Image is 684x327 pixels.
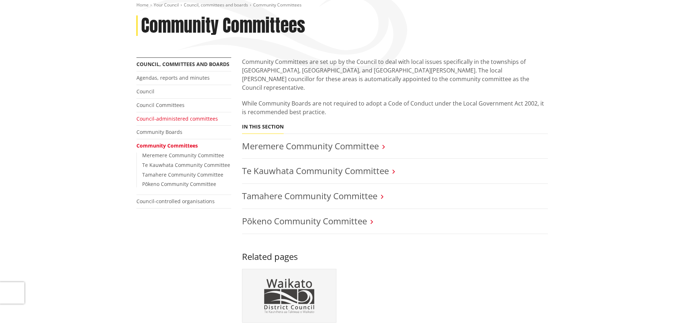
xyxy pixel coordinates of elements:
[136,2,149,8] a: Home
[242,241,548,262] h3: Related pages
[136,74,210,81] a: Agendas, reports and minutes
[242,140,379,152] a: Meremere Community Committee
[142,181,216,187] a: Pōkeno Community Committee
[242,215,367,227] a: Pōkeno Community Committee
[242,190,377,202] a: Tamahere Community Committee
[242,269,336,322] img: No image supplied
[242,57,548,92] p: Community Committees are set up by the Council to deal with local issues specifically in the town...
[136,61,229,67] a: Council, committees and boards
[142,152,224,159] a: Meremere Community Committee
[136,142,198,149] a: Community Committees
[141,15,305,36] h1: Community Committees
[242,165,389,177] a: Te Kauwhata Community Committee
[142,171,223,178] a: Tamahere Community Committee
[136,129,182,135] a: Community Boards
[142,162,230,168] a: Te Kauwhata Community Committee
[253,2,302,8] span: Community Committees
[136,88,154,95] a: Council
[651,297,677,323] iframe: Messenger Launcher
[242,124,284,130] h5: In this section
[136,2,548,8] nav: breadcrumb
[242,99,548,116] p: While Community Boards are not required to adopt a Code of Conduct under the Local Government Act...
[136,198,215,205] a: Council-controlled organisations
[184,2,248,8] a: Council, committees and boards
[154,2,179,8] a: Your Council
[136,102,185,108] a: Council Committees
[136,115,218,122] a: Council-administered committees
